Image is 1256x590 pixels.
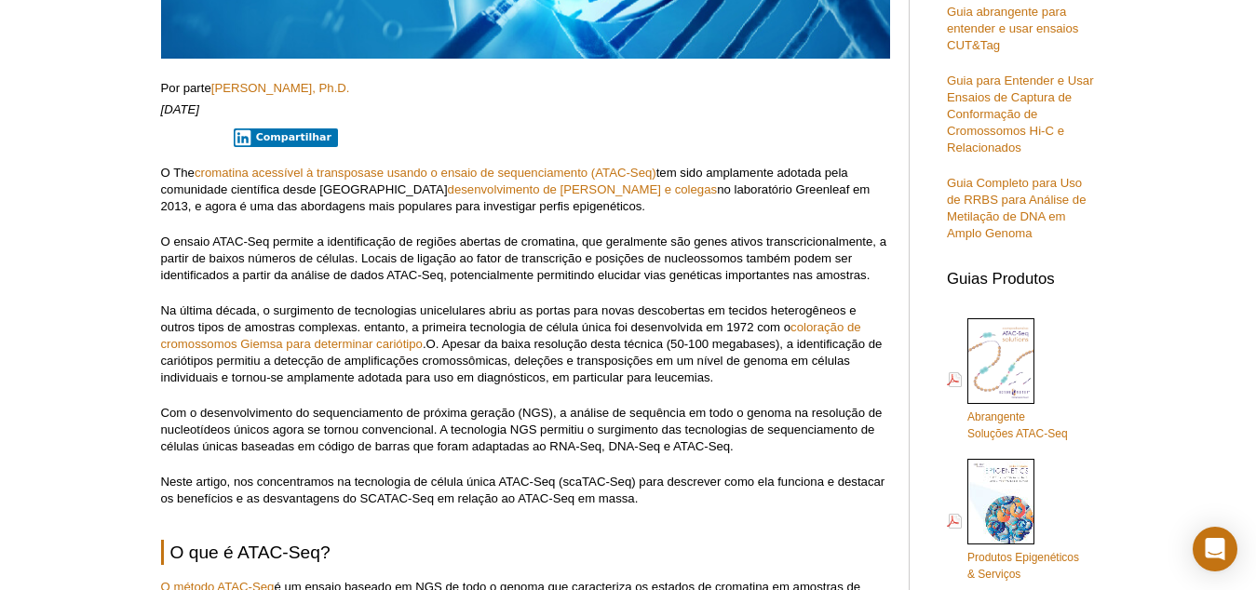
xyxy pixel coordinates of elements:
[234,128,338,147] button: Compartilhar
[947,5,1079,52] a: Guia abrangente para entender e usar ensaios CUT&Tag
[967,459,1034,544] img: Epi_brochure_140604_cover_web_70x200
[947,176,1087,240] a: Guia Completo para Uso de RRBS para Análise de Metilação de DNA em Amplo Genoma
[161,540,890,565] h2: O que é ATAC-Seq?
[1193,527,1237,571] div: Open Intercom Messenger
[161,474,890,507] p: Neste artigo, nos concentramos na tecnologia de célula única ATAC-Seq (scaTAC-Seq) para descrever...
[161,405,890,455] p: Com o desenvolvimento do sequenciamento de próxima geração (NGS), a análise de sequência em todo ...
[211,81,350,95] a: [PERSON_NAME], Ph.D.
[195,166,656,180] a: cromatina acessível à transposase usando o ensaio de sequenciamento (ATAC-Seq)
[161,165,890,215] p: O The tem sido amplamente adotada pela comunidade científica desde [GEOGRAPHIC_DATA] no laboratór...
[967,318,1034,405] img: Comprehensive ATAC-Seq Solutions
[448,182,718,196] a: desenvolvimento de [PERSON_NAME] e colegas
[161,80,890,97] p: Por parte
[161,102,200,116] em: [DATE]
[967,551,1079,581] span: Produtos Epigenéticos & Serviços
[161,127,222,146] iframe: X Post Button
[947,74,1094,154] a: Guia para Entender e Usar Ensaios de Captura de Conformação de Cromossomos Hi-C e Relacionados
[967,410,1068,440] span: Abrangente Soluções ATAC-Seq
[161,234,890,284] p: O ensaio ATAC-Seq permite a identificação de regiões abertas de cromatina, que geralmente são gen...
[161,302,890,386] p: Na última década, o surgimento de tecnologias unicelulares abriu as portas para novas descobertas...
[947,316,1068,445] a: AbrangenteSoluções ATAC-Seq
[947,457,1079,584] a: Produtos Epigenéticos& Serviços
[161,320,861,351] a: coloração de cromossomos Giemsa para determinar cariótipo
[947,261,1096,288] h3: Guias Produtos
